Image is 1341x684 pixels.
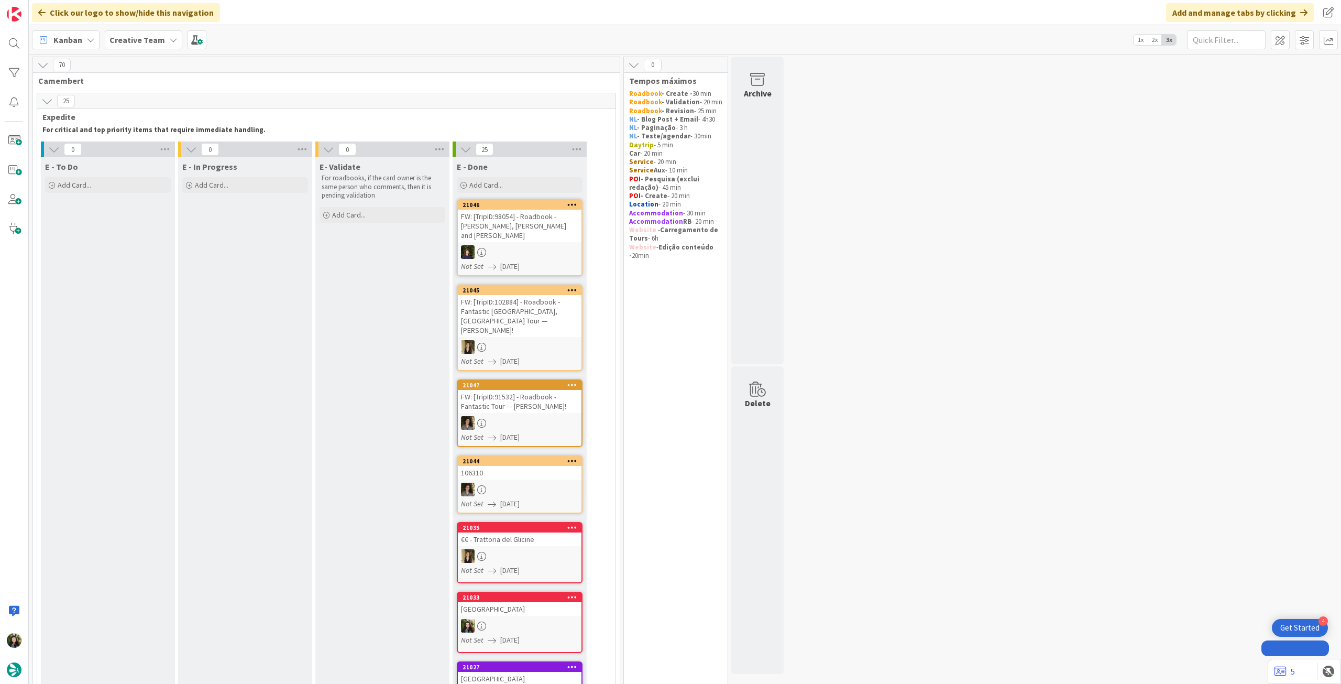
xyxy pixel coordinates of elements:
div: €€ - Trattoria del Glicine [458,533,581,546]
span: E - Done [457,161,488,172]
p: - 20 min [629,192,722,200]
strong: - Paginação [637,123,676,132]
img: BC [7,633,21,648]
div: FW: [TripID:91532] - Roadbook - Fantastic Tour — [PERSON_NAME]! [458,390,581,413]
a: 21035€€ - Trattoria del GlicineSPNot Set[DATE] [457,522,582,583]
span: 2x [1148,35,1162,45]
i: Not Set [461,499,483,508]
div: 21047 [458,381,581,390]
div: Click our logo to show/hide this navigation [32,3,220,22]
span: Add Card... [195,180,228,190]
div: 21044 [458,457,581,466]
div: 4 [1318,616,1328,626]
div: 21044106310 [458,457,581,480]
div: 21044 [463,458,581,465]
i: Not Set [461,262,483,271]
strong: - Teste/agendar [637,132,690,140]
div: MS [458,416,581,430]
strong: - Blog Post + Email [637,115,698,124]
strong: - Revision [662,106,694,115]
span: [DATE] [500,432,520,443]
p: - 45 min [629,175,722,192]
strong: NL [629,123,637,132]
div: 21035€€ - Trattoria del Glicine [458,523,581,546]
input: Quick Filter... [1187,30,1266,49]
p: - 10 min [629,166,722,175]
span: E- Validate [320,161,360,172]
img: SP [461,340,475,354]
div: MC [458,245,581,259]
a: 21044106310MSNot Set[DATE] [457,455,582,514]
p: - 5 min [629,141,722,149]
img: MS [461,416,475,430]
div: 21035 [458,523,581,533]
strong: Service [629,166,654,175]
a: 5 [1274,665,1295,678]
span: 0 [644,59,662,71]
div: BC [458,619,581,633]
span: Add Card... [58,180,91,190]
p: - 3 h [629,124,722,132]
span: 3x [1162,35,1176,45]
b: Creative Team [109,35,165,45]
strong: Edição conteúdo - [629,243,715,260]
div: 21047FW: [TripID:91532] - Roadbook - Fantastic Tour — [PERSON_NAME]! [458,381,581,413]
p: - 20 min [629,200,722,209]
img: SP [461,549,475,563]
p: - 20 min [629,98,722,106]
a: 21047FW: [TripID:91532] - Roadbook - Fantastic Tour — [PERSON_NAME]!MSNot Set[DATE] [457,379,582,447]
strong: Roadbook [629,89,662,98]
p: - - 6h [629,226,722,243]
div: SP [458,549,581,563]
strong: POI [629,175,641,183]
div: 21046FW: [TripID:98054] - Roadbook - [PERSON_NAME], [PERSON_NAME] and [PERSON_NAME] [458,200,581,242]
span: [DATE] [500,356,520,367]
strong: - Create [641,191,667,200]
span: 25 [476,143,493,156]
span: Add Card... [332,210,366,220]
span: 70 [53,59,71,71]
div: 21045FW: [TripID:102884] - Roadbook - Fantastic [GEOGRAPHIC_DATA], [GEOGRAPHIC_DATA] Tour — [PERS... [458,286,581,337]
span: [DATE] [500,635,520,646]
p: 30 min [629,90,722,98]
span: Kanban [53,34,82,46]
p: - 20min [629,243,722,260]
strong: - Validation [662,97,700,106]
div: 21045 [458,286,581,295]
strong: Location [629,200,658,209]
div: FW: [TripID:102884] - Roadbook - Fantastic [GEOGRAPHIC_DATA], [GEOGRAPHIC_DATA] Tour — [PERSON_NA... [458,295,581,337]
span: 1x [1134,35,1148,45]
span: Expedite [42,112,602,122]
div: 21045 [463,287,581,294]
strong: POI [629,191,641,200]
img: avatar [7,663,21,677]
strong: Roadbook [629,97,662,106]
strong: Website [629,243,656,252]
span: 0 [338,143,356,156]
span: [DATE] [500,498,520,509]
div: MS [458,483,581,496]
img: Visit kanbanzone.com [7,7,21,21]
span: Camembert [38,75,607,86]
div: Add and manage tabs by clicking [1166,3,1314,22]
div: Archive [744,87,772,100]
p: - 30min [629,132,722,140]
div: 21033 [458,593,581,602]
div: 21027 [463,664,581,671]
div: Open Get Started checklist, remaining modules: 4 [1272,619,1328,637]
p: - 20 min [629,149,722,158]
strong: Service [629,157,654,166]
span: E - To Do [45,161,78,172]
strong: Aux [654,166,665,175]
strong: Website [629,225,656,234]
i: Not Set [461,635,483,645]
i: Not Set [461,432,483,442]
p: - 4h30 [629,115,722,124]
span: 25 [57,95,75,107]
span: Add Card... [469,180,503,190]
p: - 25 min [629,107,722,115]
strong: - Create - [662,89,693,98]
div: [GEOGRAPHIC_DATA] [458,602,581,616]
div: 21033 [463,594,581,601]
img: BC [461,619,475,633]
